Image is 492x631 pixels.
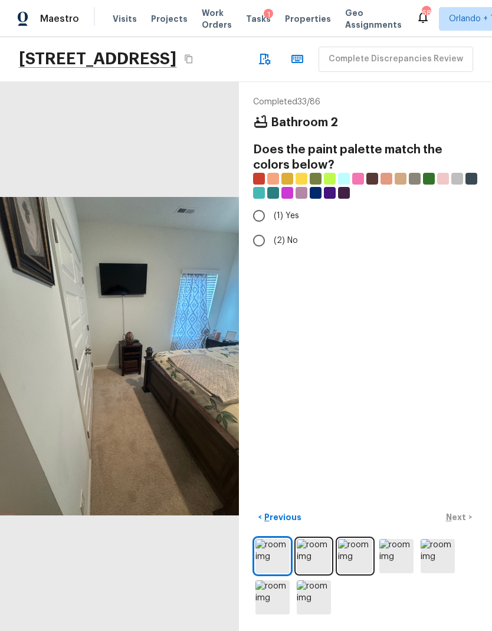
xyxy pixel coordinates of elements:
span: Visits [113,13,137,25]
img: room img [379,539,414,573]
button: <Previous [253,508,306,527]
span: Work Orders [202,7,232,31]
span: Properties [285,13,331,25]
div: 689 [422,7,430,19]
img: room img [255,539,290,573]
span: Tasks [246,15,271,23]
span: (2) No [274,235,298,247]
span: Projects [151,13,188,25]
p: Completed 33 / 86 [253,96,478,108]
span: Geo Assignments [345,7,402,31]
button: Copy Address [181,51,196,67]
img: room img [421,539,455,573]
img: room img [255,580,290,614]
img: room img [338,539,372,573]
div: 1 [264,9,273,21]
span: Maestro [40,13,79,25]
img: room img [297,580,331,614]
img: room img [297,539,331,573]
h4: Does the paint palette match the colors below? [253,142,478,173]
span: (1) Yes [274,210,299,222]
p: Previous [262,511,301,523]
h4: Bathroom 2 [271,115,338,130]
